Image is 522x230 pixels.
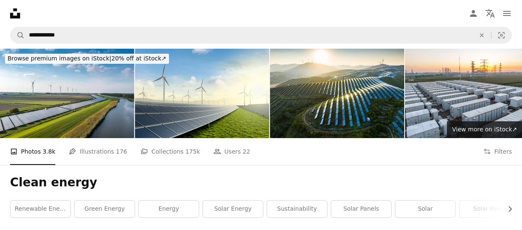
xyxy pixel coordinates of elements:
[502,201,512,217] button: scroll list to the right
[75,201,135,217] a: green energy
[483,138,512,165] button: Filters
[185,147,200,156] span: 175k
[10,27,25,43] button: Search Unsplash
[10,8,20,18] a: Home — Unsplash
[499,5,515,22] button: Menu
[10,27,512,44] form: Find visuals sitewide
[270,49,404,138] img: Aerial View Of Solar Panels In Mountain
[452,126,517,133] span: View more on iStock ↗
[5,54,169,64] div: 20% off at iStock ↗
[116,147,127,156] span: 176
[69,138,127,165] a: Illustrations 176
[139,201,199,217] a: energy
[482,5,499,22] button: Language
[203,201,263,217] a: solar energy
[243,147,250,156] span: 22
[465,5,482,22] a: Log in / Sign up
[473,27,491,43] button: Clear
[10,175,512,190] h1: Clean energy
[8,55,111,62] span: Browse premium images on iStock |
[140,138,200,165] a: Collections 175k
[491,27,512,43] button: Visual search
[331,201,391,217] a: solar panels
[10,201,70,217] a: renewable energy
[213,138,250,165] a: Users 22
[267,201,327,217] a: sustainability
[135,49,269,138] img: Clean energy Solar farm and wind turbine
[460,201,519,217] a: solar panel
[395,201,455,217] a: solar
[447,121,522,138] a: View more on iStock↗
